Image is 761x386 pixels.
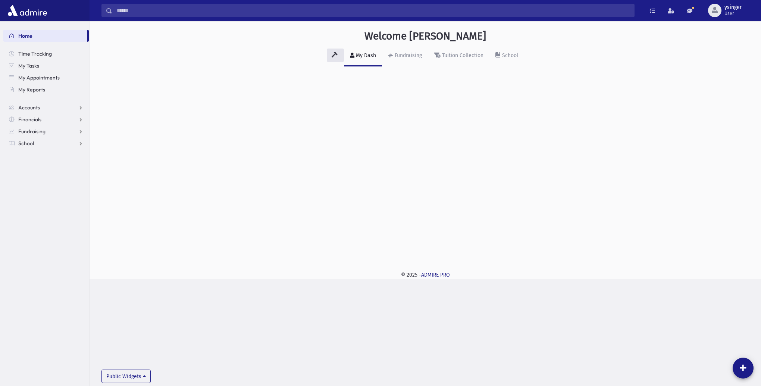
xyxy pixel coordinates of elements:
a: Fundraising [382,46,428,66]
button: Public Widgets [101,370,151,383]
span: Fundraising [18,128,46,135]
span: My Appointments [18,74,60,81]
span: Financials [18,116,41,123]
div: Tuition Collection [441,52,483,59]
a: Accounts [3,102,89,113]
span: School [18,140,34,147]
span: Home [18,32,32,39]
span: Time Tracking [18,50,52,57]
a: Fundraising [3,125,89,137]
a: My Reports [3,84,89,96]
a: School [3,137,89,149]
span: ysinger [724,4,742,10]
span: My Tasks [18,62,39,69]
div: My Dash [354,52,376,59]
a: Time Tracking [3,48,89,60]
a: Tuition Collection [428,46,489,66]
div: School [501,52,518,59]
input: Search [112,4,634,17]
a: ADMIRE PRO [421,272,450,278]
img: AdmirePro [6,3,49,18]
a: My Appointments [3,72,89,84]
a: Financials [3,113,89,125]
div: © 2025 - [101,271,749,279]
a: My Dash [344,46,382,66]
span: User [724,10,742,16]
span: Accounts [18,104,40,111]
a: My Tasks [3,60,89,72]
a: School [489,46,524,66]
h3: Welcome [PERSON_NAME] [364,30,486,43]
div: Fundraising [393,52,422,59]
span: My Reports [18,86,45,93]
a: Home [3,30,87,42]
